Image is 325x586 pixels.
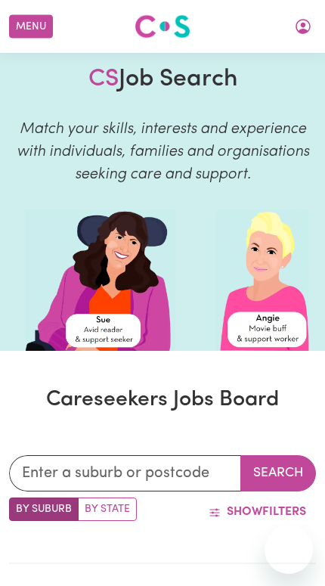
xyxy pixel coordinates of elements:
img: Careseekers logo [135,13,190,40]
button: ShowFilters [199,498,316,526]
button: Menu [9,15,53,39]
iframe: Button to launch messaging window [265,526,313,574]
button: Search [240,455,316,491]
span: CS [88,67,119,91]
label: Search by state [78,498,137,521]
input: Enter a suburb or postcode [9,455,241,491]
a: Careseekers logo [135,9,190,44]
h1: Job Search [88,65,237,94]
span: Show [227,506,262,518]
p: Match your skills, interests and experience with individuals, families and organisations seeking ... [12,118,313,186]
label: Search by suburb/post code [9,498,79,521]
button: My Account [287,14,319,39]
